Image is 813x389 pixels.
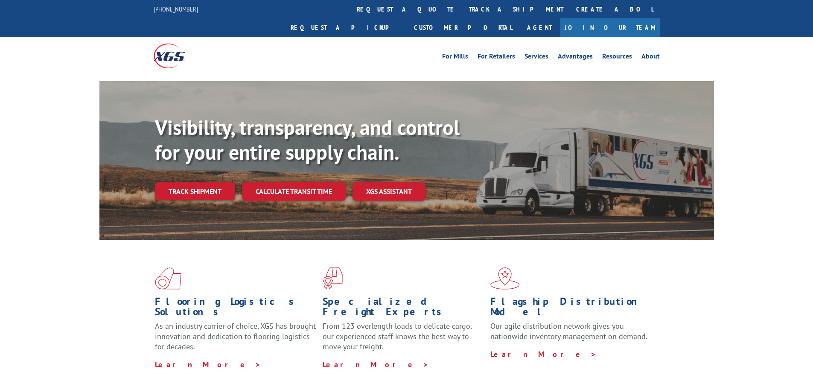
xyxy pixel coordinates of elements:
h1: Flooring Logistics Solutions [155,296,316,321]
span: As an industry carrier of choice, XGS has brought innovation and dedication to flooring logistics... [155,321,316,351]
a: Learn More > [155,360,261,369]
a: Calculate transit time [242,182,346,201]
a: [PHONE_NUMBER] [154,5,198,13]
a: XGS ASSISTANT [353,182,425,201]
h1: Specialized Freight Experts [323,296,484,321]
a: About [641,53,660,62]
a: Services [525,53,548,62]
a: Join Our Team [560,18,660,37]
b: Visibility, transparency, and control for your entire supply chain. [155,114,460,165]
a: For Retailers [478,53,515,62]
img: xgs-icon-total-supply-chain-intelligence-red [155,267,181,290]
p: From 123 overlength loads to delicate cargo, our experienced staff knows the best way to move you... [323,321,484,359]
a: Agent [519,18,560,37]
a: Customer Portal [408,18,519,37]
a: Resources [602,53,632,62]
a: Learn More > [323,360,429,369]
h1: Flagship Distribution Model [490,296,652,321]
a: Advantages [558,53,593,62]
img: xgs-icon-flagship-distribution-model-red [490,267,520,290]
a: Track shipment [155,182,235,200]
a: Request a pickup [284,18,408,37]
a: Learn More > [490,349,597,359]
span: Our agile distribution network gives you nationwide inventory management on demand. [490,321,647,341]
img: xgs-icon-focused-on-flooring-red [323,267,343,290]
a: For Mills [442,53,468,62]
